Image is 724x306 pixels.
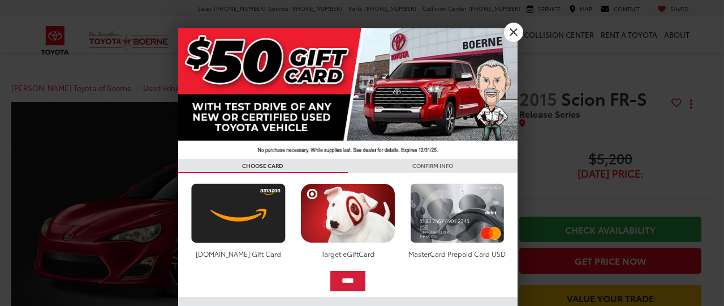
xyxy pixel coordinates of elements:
[298,183,398,243] img: targetcard.png
[407,183,507,243] img: mastercard.png
[407,249,507,258] div: MasterCard Prepaid Card USD
[298,249,398,258] div: Target eGiftCard
[188,249,288,258] div: [DOMAIN_NAME] Gift Card
[348,159,518,173] h3: CONFIRM INFO
[178,28,518,159] img: 42635_top_851395.jpg
[178,159,348,173] h3: CHOOSE CARD
[188,183,288,243] img: amazoncard.png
